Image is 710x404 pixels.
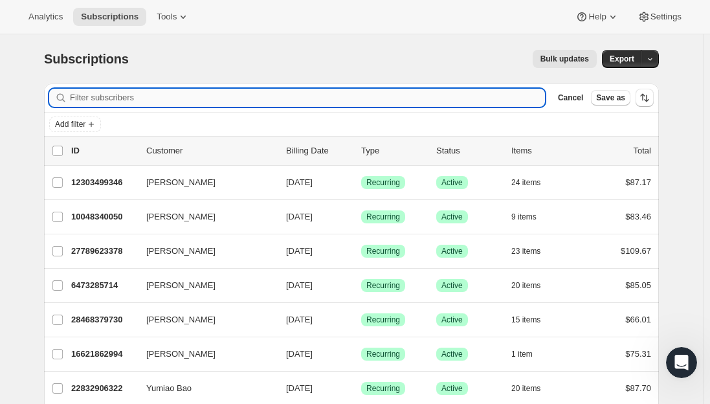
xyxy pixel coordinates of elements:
button: Sort the results [636,89,654,107]
button: Yumiao Bao [139,378,268,399]
span: [DATE] [286,280,313,290]
span: Active [441,280,463,291]
span: 24 items [511,177,540,188]
span: Settings [650,12,682,22]
span: Recurring [366,315,400,325]
div: 22832906322Yumiao Bao[DATE]SuccessRecurringSuccessActive20 items$87.70 [71,379,651,398]
p: 10048340050 [71,210,136,223]
p: Customer [146,144,276,157]
button: Settings [630,8,689,26]
p: 27789623378 [71,245,136,258]
button: 23 items [511,242,555,260]
button: [PERSON_NAME] [139,172,268,193]
span: Recurring [366,349,400,359]
span: Tools [157,12,177,22]
p: Billing Date [286,144,351,157]
span: Add filter [55,119,85,129]
span: Messages [172,304,217,313]
span: Recurring [366,383,400,394]
button: 15 items [511,311,555,329]
button: [PERSON_NAME] [139,275,268,296]
div: Fin [58,218,71,231]
p: 12303499346 [71,176,136,189]
span: Export [610,54,634,64]
button: [PERSON_NAME] [139,207,268,227]
p: 6473285714 [71,279,136,292]
button: Tools [149,8,197,26]
span: Cancel [558,93,583,103]
div: Recent messageProfile image for FinIf you still need help with the bundle.subtitle metafield or h... [13,174,246,242]
button: Cancel [553,90,588,106]
span: Active [441,315,463,325]
button: Export [602,50,642,68]
button: Bulk updates [533,50,597,68]
span: 1 item [511,349,533,359]
button: 20 items [511,276,555,295]
span: [DATE] [286,177,313,187]
span: Yumiao Bao [146,382,192,395]
span: Active [441,383,463,394]
p: Total [634,144,651,157]
button: [PERSON_NAME] [139,344,268,365]
span: [DATE] [286,383,313,393]
button: Subscriptions [73,8,146,26]
span: [PERSON_NAME] [146,210,216,223]
div: IDCustomerBilling DateTypeStatusItemsTotal [71,144,651,157]
div: 6473285714[PERSON_NAME][DATE]SuccessRecurringSuccessActive20 items$85.05 [71,276,651,295]
input: Filter subscribers [70,89,545,107]
span: Recurring [366,246,400,256]
span: Recurring [366,177,400,188]
div: Ask a question [27,260,196,273]
div: 10048340050[PERSON_NAME][DATE]SuccessRecurringSuccessActive9 items$83.46 [71,208,651,226]
span: Subscriptions [44,52,129,66]
p: Status [436,144,501,157]
div: 16621862994[PERSON_NAME][DATE]SuccessRecurringSuccessActive1 item$75.31 [71,345,651,363]
span: Subscriptions [81,12,139,22]
span: $87.17 [625,177,651,187]
p: 22832906322 [71,382,136,395]
span: Active [441,212,463,222]
img: Profile image for Brian [188,21,214,47]
span: Bulk updates [540,54,589,64]
span: $87.70 [625,383,651,393]
span: Recurring [366,212,400,222]
span: [PERSON_NAME] [146,176,216,189]
button: 24 items [511,174,555,192]
span: $109.67 [621,246,651,256]
img: Profile image for Fin [201,265,217,281]
div: 27789623378[PERSON_NAME][DATE]SuccessRecurringSuccessActive23 items$109.67 [71,242,651,260]
span: Recurring [366,280,400,291]
span: Active [441,177,463,188]
img: Profile image for Facundo [139,21,164,47]
p: 16621862994 [71,348,136,361]
button: Messages [129,272,259,324]
img: Profile image for Fin [27,205,52,230]
span: [DATE] [286,212,313,221]
span: [DATE] [286,349,313,359]
iframe: Intercom live chat [666,347,697,378]
button: Save as [591,90,630,106]
button: [PERSON_NAME] [139,309,268,330]
span: [DATE] [286,315,313,324]
button: Help [568,8,627,26]
p: How can we help? [26,136,233,158]
span: 20 items [511,383,540,394]
p: 28468379730 [71,313,136,326]
span: [PERSON_NAME] [146,348,216,361]
span: Save as [596,93,625,103]
p: ID [71,144,136,157]
div: Close [223,21,246,44]
div: Ask a questionProfile image for Fin [13,249,246,298]
span: Help [588,12,606,22]
span: $75.31 [625,349,651,359]
div: Type [361,144,426,157]
span: 15 items [511,315,540,325]
p: Hi [PERSON_NAME] 👋 [26,92,233,136]
span: $66.01 [625,315,651,324]
img: logo [26,27,113,43]
button: Add filter [49,117,101,132]
div: 12303499346[PERSON_NAME][DATE]SuccessRecurringSuccessActive24 items$87.17 [71,174,651,192]
span: $83.46 [625,212,651,221]
span: [PERSON_NAME] [146,245,216,258]
span: Analytics [28,12,63,22]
